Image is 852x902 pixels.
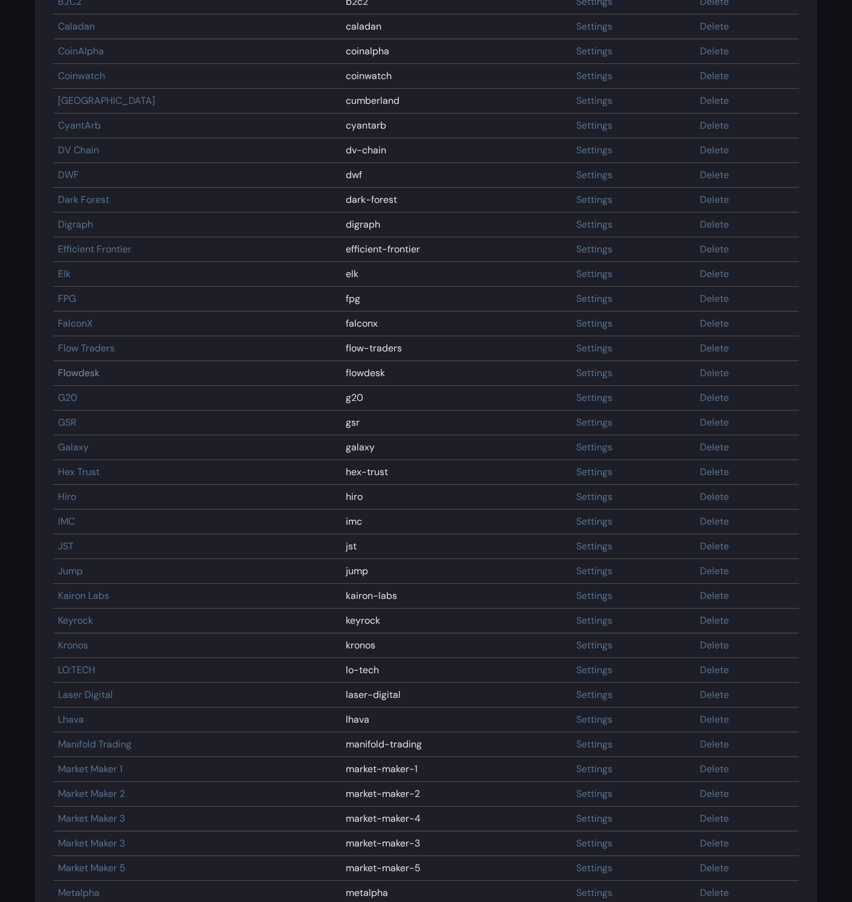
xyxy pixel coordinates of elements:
a: Delete [700,168,729,181]
a: Market Maker 3 [58,837,125,849]
a: Delete [700,69,729,82]
a: Galaxy [58,441,89,453]
a: Delete [700,787,729,800]
td: imc [341,510,571,534]
a: DWF [58,168,79,181]
a: Settings [576,787,612,800]
a: FPG [58,292,76,305]
a: Settings [576,292,612,305]
a: Hiro [58,490,76,503]
td: market-maker-3 [341,831,571,856]
a: Settings [576,540,612,552]
td: keyrock [341,609,571,633]
a: Delete [700,20,729,33]
a: Settings [576,614,612,627]
a: Delete [700,837,729,849]
td: hex-trust [341,460,571,485]
a: Settings [576,837,612,849]
td: hiro [341,485,571,510]
td: flow-traders [341,336,571,361]
a: Settings [576,664,612,676]
a: Delete [700,243,729,255]
a: Settings [576,119,612,132]
a: Hex Trust [58,465,100,478]
td: market-maker-5 [341,856,571,881]
a: Settings [576,490,612,503]
a: Metalpha [58,886,100,899]
a: Settings [576,589,612,602]
td: galaxy [341,435,571,460]
a: Kairon Labs [58,589,109,602]
a: Settings [576,763,612,775]
a: IMC [58,515,75,528]
a: Delete [700,94,729,107]
a: Delete [700,713,729,726]
a: Coinwatch [58,69,105,82]
td: falconx [341,312,571,336]
td: jst [341,534,571,559]
a: Settings [576,812,612,825]
a: Delete [700,144,729,156]
a: Settings [576,639,612,651]
td: coinalpha [341,39,571,64]
a: Delete [700,267,729,280]
a: Delete [700,45,729,57]
a: Settings [576,144,612,156]
td: flowdesk [341,361,571,386]
a: Settings [576,342,612,354]
a: JST [58,540,74,552]
td: lhava [341,708,571,732]
a: Laser Digital [58,688,113,701]
a: Delete [700,342,729,354]
a: Kronos [58,639,88,651]
a: Settings [576,441,612,453]
td: g20 [341,386,571,411]
td: cumberland [341,89,571,114]
a: Flowdesk [58,366,100,379]
a: Settings [576,168,612,181]
a: Market Maker 3 [58,812,125,825]
td: fpg [341,287,571,312]
a: Settings [576,94,612,107]
a: Delete [700,886,729,899]
a: Delete [700,639,729,651]
a: FalconX [58,317,93,330]
a: Settings [576,465,612,478]
a: Elk [58,267,71,280]
td: jump [341,559,571,584]
a: Delete [700,416,729,429]
td: market-maker-4 [341,807,571,831]
td: dwf [341,163,571,188]
td: coinwatch [341,64,571,89]
td: kronos [341,633,571,658]
td: dv-chain [341,138,571,163]
a: CoinAlpha [58,45,104,57]
a: Settings [576,688,612,701]
a: Keyrock [58,614,93,627]
td: laser-digital [341,683,571,708]
a: Settings [576,366,612,379]
a: Market Maker 2 [58,787,125,800]
a: Delete [700,292,729,305]
a: CyantArb [58,119,101,132]
a: Delete [700,565,729,577]
a: Digraph [58,218,93,231]
a: Settings [576,862,612,874]
a: Delete [700,391,729,404]
a: Settings [576,218,612,231]
a: Delete [700,763,729,775]
a: Settings [576,515,612,528]
td: kairon-labs [341,584,571,609]
a: Delete [700,366,729,379]
a: Delete [700,812,729,825]
a: Market Maker 1 [58,763,122,775]
td: elk [341,262,571,287]
a: Manifold Trading [58,738,132,750]
a: Jump [58,565,83,577]
a: Settings [576,416,612,429]
a: Delete [700,540,729,552]
a: [GEOGRAPHIC_DATA] [58,94,155,107]
td: efficient-frontier [341,237,571,262]
a: Settings [576,45,612,57]
a: Delete [700,614,729,627]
